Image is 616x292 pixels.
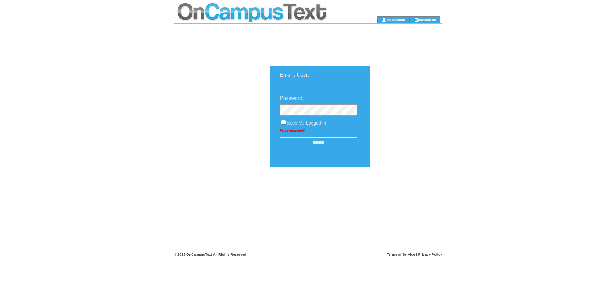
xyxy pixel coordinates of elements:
img: transparent.png;jsessionid=1E44D2A5E22B8D7109EF835AB77D3231 [388,183,420,191]
span: Email / User: [280,72,309,78]
img: contact_us_icon.gif;jsessionid=1E44D2A5E22B8D7109EF835AB77D3231 [414,17,419,22]
a: my account [387,17,405,21]
img: account_icon.gif;jsessionid=1E44D2A5E22B8D7109EF835AB77D3231 [382,17,387,22]
span: © 2025 OnCampusText All Rights Reserved [174,253,246,256]
a: Forgot password? [280,129,306,132]
a: Terms of Service [387,253,415,256]
a: Privacy Policy [418,253,442,256]
span: Keep Me Logged In [287,121,326,126]
span: | [416,253,417,256]
span: Password: [280,96,304,101]
a: contact us [419,17,436,21]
